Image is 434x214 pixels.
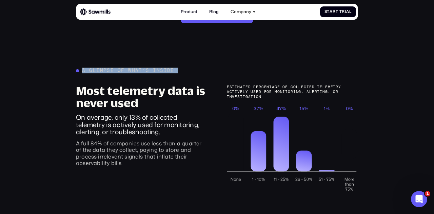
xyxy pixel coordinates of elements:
span: t [327,9,330,14]
span: T [339,9,342,14]
span: r [333,9,336,14]
a: Product [177,6,200,18]
span: a [330,9,333,14]
iframe: Intercom live chat [411,191,427,207]
span: l [349,9,352,14]
a: StartTrial [320,6,356,18]
div: Company [231,9,251,14]
span: 1 [425,191,430,196]
span: t [336,9,338,14]
div: A glimpse of what’s inside [82,68,174,73]
div: A full 84% of companies use less than a quarter of the data they collect, paying to store and pro... [76,140,207,166]
span: i [345,9,346,14]
div: Company [228,6,259,18]
h3: Most telemetry data is never used [76,85,207,109]
div: On average, only 13% of collected telemetry is actively used for monitoring, alerting, or trouble... [76,114,207,136]
span: S [324,9,327,14]
a: Blog [206,6,222,18]
span: a [346,9,349,14]
div: Estimated percentage of collected telemetry actively used for monitoring, alerting, or investigation [227,85,358,99]
span: r [342,9,345,14]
